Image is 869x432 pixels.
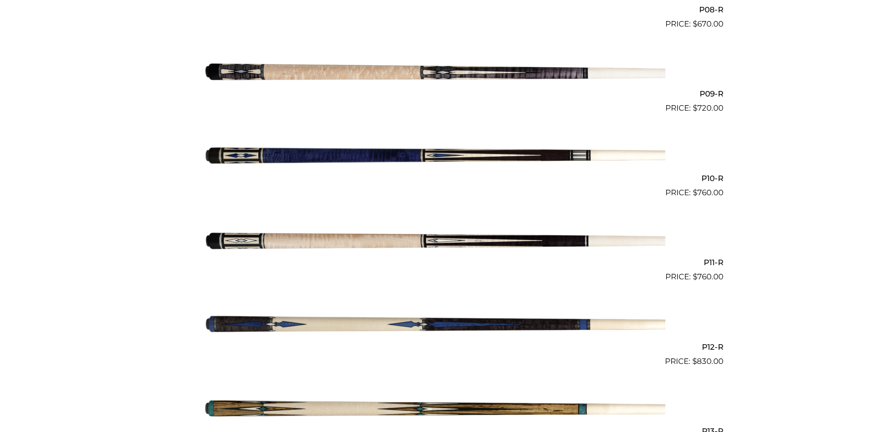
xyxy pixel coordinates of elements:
[693,103,723,112] bdi: 720.00
[692,357,697,366] span: $
[146,34,723,114] a: P09-R $720.00
[693,188,723,197] bdi: 760.00
[693,19,697,28] span: $
[146,287,723,367] a: P12-R $830.00
[146,1,723,18] h2: P08-R
[693,188,697,197] span: $
[693,272,697,281] span: $
[146,118,723,198] a: P10-R $760.00
[146,338,723,355] h2: P12-R
[692,357,723,366] bdi: 830.00
[204,203,665,279] img: P11-R
[146,170,723,187] h2: P10-R
[693,19,723,28] bdi: 670.00
[693,103,697,112] span: $
[204,118,665,195] img: P10-R
[204,34,665,111] img: P09-R
[693,272,723,281] bdi: 760.00
[146,254,723,271] h2: P11-R
[146,85,723,102] h2: P09-R
[146,203,723,283] a: P11-R $760.00
[204,287,665,363] img: P12-R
